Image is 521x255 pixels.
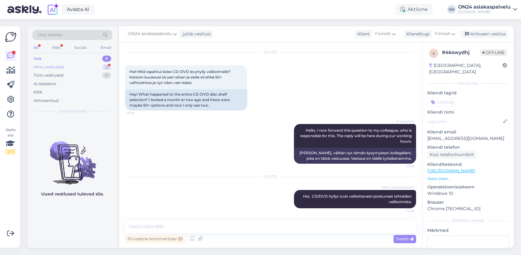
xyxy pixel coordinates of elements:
span: AI Assistent [391,119,414,124]
p: Kliendi nimi [427,109,509,115]
div: Arhiveeritud [34,98,59,104]
span: Finnish [375,31,391,37]
div: 0 [102,56,111,62]
span: Finnish [435,31,450,37]
img: Askly Logo [5,31,16,43]
span: ON24 asiakaspalvelu [128,31,172,37]
div: [DOMAIN_NAME] [458,9,511,14]
span: Uued vestlused [58,108,87,114]
p: Vaata edasi ... [427,176,509,181]
div: ON24 asiakaspalvelu [458,5,511,9]
span: Offline [480,49,507,56]
div: [PERSON_NAME] [427,218,509,224]
div: Klient [355,31,370,37]
p: Kliendi telefon [427,144,509,151]
span: 4 [432,51,435,56]
span: Hello, I now forward this question to my colleague, who is responsible for this. The reply will b... [300,128,413,144]
div: # 4kswydhj [442,49,480,56]
span: Hei! Mitä tapahtui koko CD-DVD levyhylly valikoimalle? Katsoin kuukausi tai pari sitten ja siellä... [129,69,231,85]
p: Windows 10 [427,190,509,197]
div: [DATE] [125,49,416,55]
input: Lisa nimi [428,118,502,125]
div: OA [447,5,456,14]
span: Otsi kliente [38,32,62,38]
div: Socials [73,44,88,52]
p: Uued vestlused tulevad siia. [41,191,104,197]
input: Lisa tag [427,97,509,107]
div: AI Assistent [34,81,56,87]
div: Arhiveeri vestlus [461,30,508,38]
div: Klienditugi [404,31,430,37]
div: Email [99,44,112,52]
div: [DATE] [125,174,416,180]
p: Brauser [427,199,509,206]
div: Privaatne kommentaar [125,235,185,243]
div: Kõik [34,89,42,95]
a: Avasta AI [62,4,94,15]
div: Hey! What happened to the entire CD-DVD disc shelf selection? I looked a month or two ago and the... [125,89,247,111]
a: [URL][DOMAIN_NAME] [427,168,475,173]
div: [PERSON_NAME], välitän nyt tämän kysymyksen kollegalleni, joka on tästä vastuussa. Vastaus on tää... [294,148,416,164]
div: Aktiivne [395,4,432,15]
div: 2 [103,64,111,70]
p: Kliendi email [427,129,509,135]
p: Kliendi tag'id [427,90,509,96]
span: 12:29 [391,209,414,213]
div: All [32,44,39,52]
div: Vaata siia [5,127,16,155]
div: [GEOGRAPHIC_DATA], [GEOGRAPHIC_DATA] [429,62,503,75]
p: Märkmed [427,227,509,234]
div: Uus [34,56,42,62]
p: [EMAIL_ADDRESS][DOMAIN_NAME] [427,135,509,142]
span: Hei, CD/DVD hyllyt ovat valitettavasti poistuneet tehtaiden valikoimista. [303,194,413,204]
span: ON24 asiakaspalvelu [382,185,414,190]
div: Küsi telefoninumbrit [427,151,476,159]
div: Kliendi info [427,81,509,86]
p: Operatsioonisüsteem [427,184,509,190]
span: 17:06 [391,164,414,169]
div: juhib vestlust [180,31,211,37]
p: Klienditeekond [427,161,509,168]
a: ON24 asiakaspalvelu[DOMAIN_NAME] [458,5,517,14]
div: 0 [102,72,111,78]
span: 17:06 [127,111,150,115]
div: Minu vestlused [34,64,64,70]
span: Saada [396,236,414,242]
img: explore-ai [46,3,59,16]
img: No chats [27,130,117,185]
div: Web [51,44,62,52]
div: 2 / 3 [5,149,16,155]
p: Chrome [TECHNICAL_ID] [427,206,509,212]
div: Tiimi vestlused [34,72,63,78]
